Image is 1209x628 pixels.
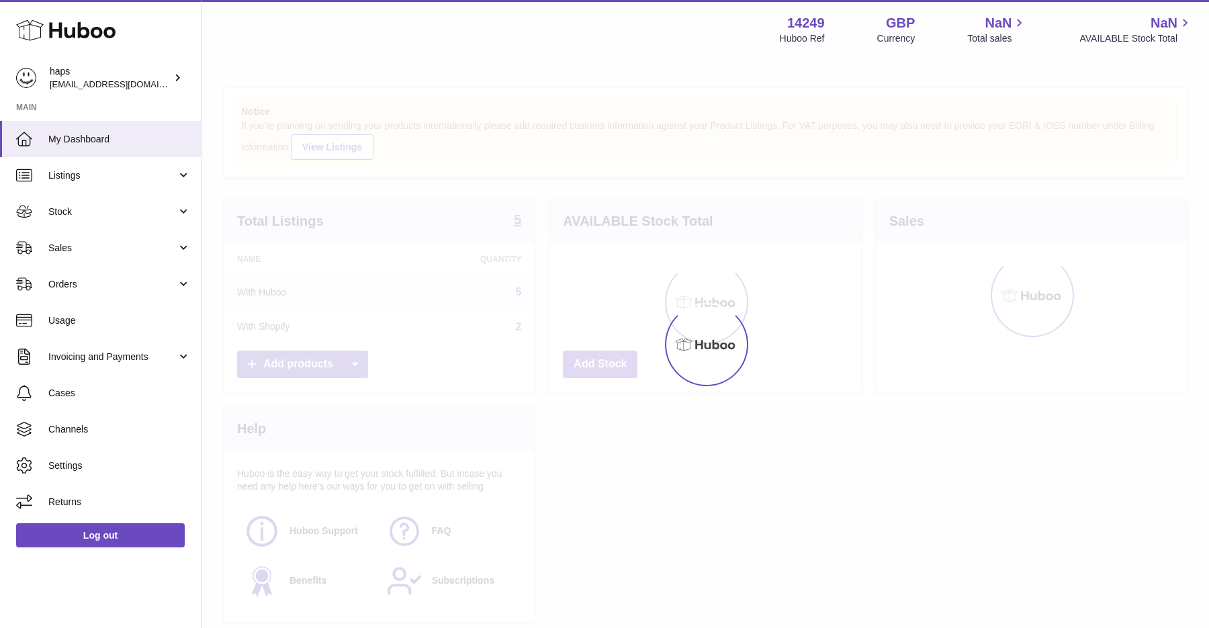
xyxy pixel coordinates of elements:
[16,523,185,547] a: Log out
[48,169,177,182] span: Listings
[48,206,177,218] span: Stock
[985,14,1012,32] span: NaN
[1151,14,1177,32] span: NaN
[48,351,177,363] span: Invoicing and Payments
[780,32,825,45] div: Huboo Ref
[1079,14,1193,45] a: NaN AVAILABLE Stock Total
[967,32,1027,45] span: Total sales
[48,278,177,291] span: Orders
[48,314,191,327] span: Usage
[787,14,825,32] strong: 14249
[48,459,191,472] span: Settings
[50,65,171,91] div: haps
[48,496,191,508] span: Returns
[48,133,191,146] span: My Dashboard
[48,387,191,400] span: Cases
[877,32,915,45] div: Currency
[967,14,1027,45] a: NaN Total sales
[50,79,197,89] span: [EMAIL_ADDRESS][DOMAIN_NAME]
[16,68,36,88] img: hello@gethaps.co.uk
[886,14,915,32] strong: GBP
[48,242,177,255] span: Sales
[1079,32,1193,45] span: AVAILABLE Stock Total
[48,423,191,436] span: Channels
